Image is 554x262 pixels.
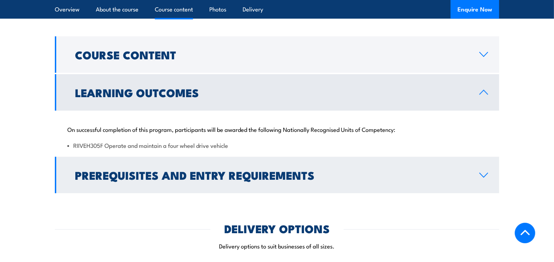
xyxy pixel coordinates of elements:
h2: Prerequisites and Entry Requirements [75,170,468,180]
h2: Course Content [75,50,468,59]
h2: Learning Outcomes [75,87,468,97]
a: Course Content [55,36,499,73]
p: On successful completion of this program, participants will be awarded the following Nationally R... [67,126,487,133]
p: Delivery options to suit businesses of all sizes. [55,242,499,250]
a: Learning Outcomes [55,74,499,111]
li: RIIVEH305F Operate and maintain a four wheel drive vehicle [67,141,487,149]
a: Prerequisites and Entry Requirements [55,157,499,193]
h2: DELIVERY OPTIONS [224,223,330,233]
